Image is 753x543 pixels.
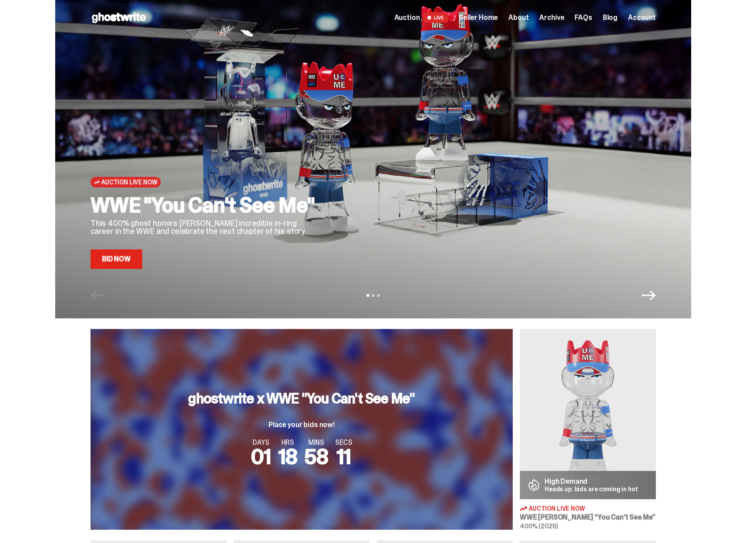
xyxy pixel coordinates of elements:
h2: WWE "You Can't See Me" [91,195,320,216]
span: Auction [394,14,420,21]
a: Auction LIVE [394,12,448,23]
span: Auction Live Now [529,505,585,512]
img: You Can't See Me [520,329,656,499]
p: Place your bids now! [188,421,415,428]
button: View slide 1 [367,294,369,297]
button: View slide 3 [377,294,380,297]
span: 400% (2025) [520,522,557,530]
p: High Demand [545,478,638,485]
span: MINS [304,439,328,446]
p: Heads up: bids are coming in hot [545,486,638,492]
span: 01 [251,443,271,470]
h3: ghostwrite x WWE "You Can't See Me" [188,391,415,405]
a: Account [628,14,656,21]
span: 18 [278,443,298,470]
span: SECS [335,439,352,446]
button: View slide 2 [372,294,375,297]
a: Blog [603,14,617,21]
span: LIVE [423,12,448,23]
a: You Can't See Me High Demand Heads up: bids are coming in hot Auction Live Now [520,329,656,530]
span: 11 [337,443,352,470]
a: About [508,14,529,21]
a: Bid Now [91,249,142,269]
h3: WWE [PERSON_NAME] “You Can't See Me” [520,514,656,521]
p: This 400% ghost honors [PERSON_NAME] incredible in-ring career in the WWE and celebrate the next ... [91,219,320,235]
span: 58 [304,443,328,470]
span: Auction Live Now [101,179,157,186]
a: FAQs [575,14,592,21]
a: Seller Home [459,14,498,21]
span: DAYS [251,439,271,446]
button: Next [642,288,656,302]
a: Archive [539,14,564,21]
span: HRS [278,439,298,446]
